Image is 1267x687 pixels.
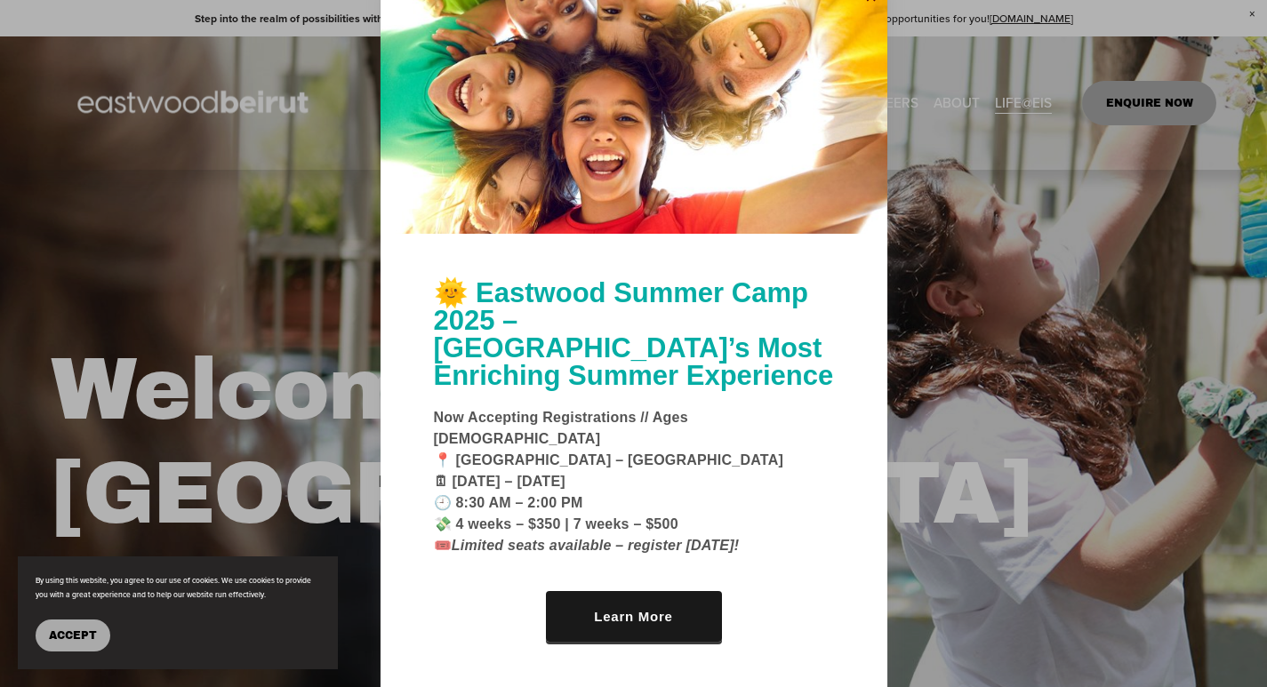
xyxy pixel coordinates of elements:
[49,629,97,642] span: Accept
[18,556,338,669] section: Cookie banner
[434,279,834,389] h1: 🌞 Eastwood Summer Camp 2025 – [GEOGRAPHIC_DATA]’s Most Enriching Summer Experience
[36,619,110,651] button: Accept
[36,574,320,602] p: By using this website, you agree to our use of cookies. We use cookies to provide you with a grea...
[546,591,722,642] a: Learn More
[434,410,784,553] strong: Now Accepting Registrations // Ages [DEMOGRAPHIC_DATA] 📍 [GEOGRAPHIC_DATA] – [GEOGRAPHIC_DATA] 🗓 ...
[452,538,740,553] em: Limited seats available – register [DATE]!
